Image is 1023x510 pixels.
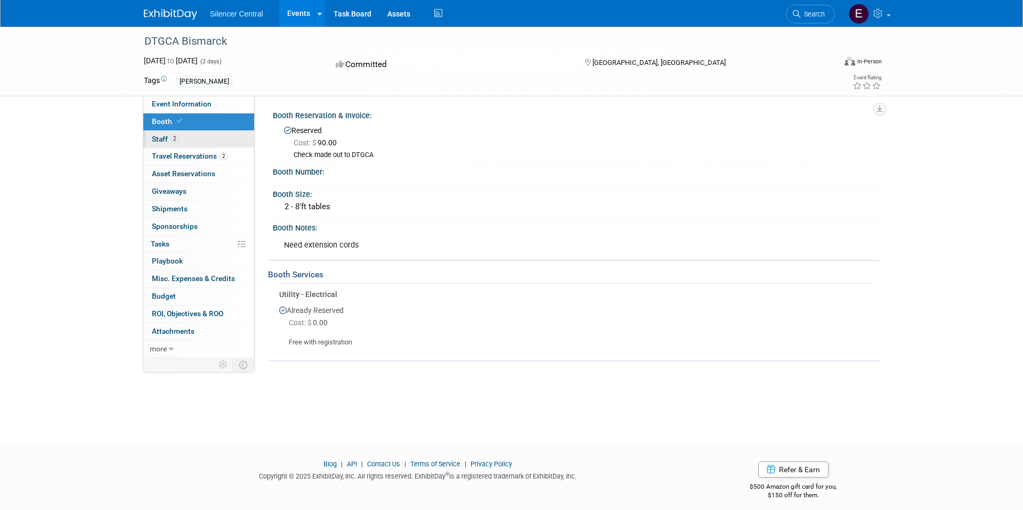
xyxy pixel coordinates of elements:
a: Search [786,5,835,23]
a: Privacy Policy [470,460,512,468]
span: [DATE] [DATE] [144,56,198,65]
a: Attachments [143,323,254,340]
div: $500 Amazon gift card for you, [708,475,880,500]
div: Booth Reservation & Invoice: [273,108,879,121]
a: Sponsorships [143,218,254,235]
sup: ® [445,471,449,477]
span: | [462,460,469,468]
span: 90.00 [294,138,341,147]
span: to [166,56,176,65]
a: Event Information [143,96,254,113]
td: Tags [144,75,167,87]
div: Event Rating [852,75,881,80]
a: API [347,460,357,468]
span: Attachments [152,327,194,335]
a: Misc. Expenses & Credits [143,270,254,287]
img: Emma Houwman [849,4,869,24]
a: Giveaways [143,183,254,200]
span: Giveaways [152,187,186,195]
div: Booth Notes: [273,220,879,233]
a: Staff2 [143,131,254,148]
a: ROI, Objectives & ROO [143,306,254,323]
span: 2 [170,135,178,143]
span: ROI, Objectives & ROO [152,309,223,318]
div: $150 off for them. [708,491,880,500]
div: In-Person [857,57,882,65]
span: Budget [152,292,176,300]
span: Playbook [152,257,183,265]
div: Utility - Electrical [279,289,871,300]
a: Asset Reservations [143,166,254,183]
div: 2 - 8'ft tables [281,199,871,215]
div: Event Format [772,55,882,71]
div: Booth Size: [273,186,879,200]
a: Playbook [143,253,254,270]
a: Tasks [143,236,254,253]
div: Copyright © 2025 ExhibitDay, Inc. All rights reserved. ExhibitDay is a registered trademark of Ex... [144,469,692,481]
span: Shipments [152,204,188,213]
a: Travel Reservations2 [143,148,254,165]
div: Check made out to DTGCA [294,151,871,160]
a: more [143,341,254,358]
div: Need extension cords [277,235,761,256]
a: Terms of Service [410,460,460,468]
a: Blog [323,460,337,468]
div: Booth Services [268,269,879,281]
td: Personalize Event Tab Strip [214,358,233,372]
span: Search [800,10,825,18]
span: | [402,460,409,468]
span: Travel Reservations [152,152,228,160]
a: Contact Us [367,460,400,468]
span: (2 days) [199,58,222,65]
span: more [150,344,167,353]
span: 0.00 [289,318,332,327]
div: [PERSON_NAME] [176,76,232,87]
img: Format-Inperson.png [845,57,855,65]
span: | [338,460,345,468]
div: Free with registration [279,329,871,348]
span: Cost: $ [289,318,313,327]
div: DTGCA Bismarck [141,32,819,51]
span: Event Information [152,100,212,108]
div: Committed [332,55,568,74]
i: Booth reservation complete [177,118,182,124]
span: Asset Reservations [152,169,215,178]
span: Cost: $ [294,138,318,147]
span: [GEOGRAPHIC_DATA], [GEOGRAPHIC_DATA] [592,59,726,67]
span: 2 [220,152,228,160]
div: Booth Number: [273,164,879,177]
a: Refer & Earn [758,462,829,478]
span: | [359,460,366,468]
a: Budget [143,288,254,305]
span: Misc. Expenses & Credits [152,274,235,283]
span: Sponsorships [152,222,198,231]
span: Booth [152,117,184,126]
td: Toggle Event Tabs [233,358,255,372]
span: Silencer Central [210,10,263,18]
span: Tasks [151,240,169,248]
span: Staff [152,135,178,143]
div: Already Reserved [279,300,871,348]
div: Reserved [281,122,871,160]
img: ExhibitDay [144,9,197,20]
a: Booth [143,113,254,130]
a: Shipments [143,201,254,218]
